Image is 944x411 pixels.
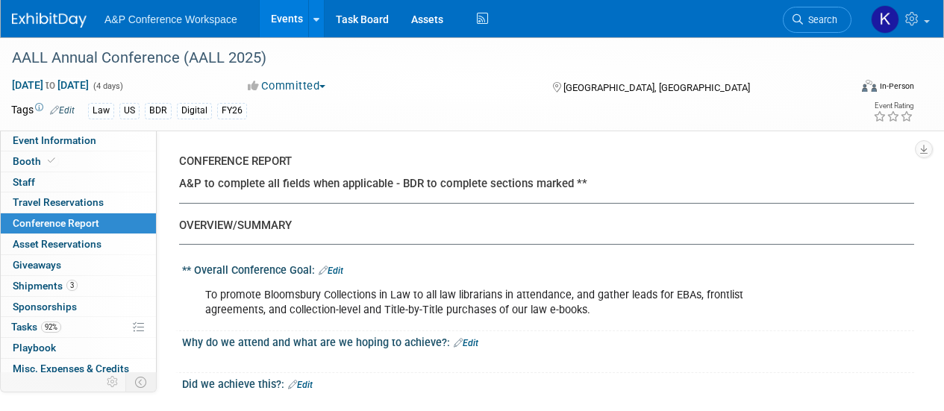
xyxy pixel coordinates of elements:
span: to [43,79,57,91]
span: Event Information [13,134,96,146]
span: Misc. Expenses & Credits [13,363,129,374]
div: Event Rating [873,102,913,110]
div: Event Format [782,78,914,100]
a: Shipments3 [1,276,156,296]
span: Search [803,14,837,25]
i: Booth reservation complete [48,157,55,165]
a: Playbook [1,338,156,358]
a: Event Information [1,131,156,151]
span: Shipments [13,280,78,292]
span: A&P Conference Workspace [104,13,237,25]
a: Giveaways [1,255,156,275]
a: Travel Reservations [1,192,156,213]
div: ** Overall Conference Goal: [182,259,914,278]
span: 92% [41,321,61,333]
div: FY26 [217,103,247,119]
span: Sponsorships [13,301,77,313]
a: Search [783,7,851,33]
div: In-Person [879,81,914,92]
img: Katie Bennett [871,5,899,34]
div: Digital [177,103,212,119]
a: Tasks92% [1,317,156,337]
span: Booth [13,155,58,167]
span: Tasks [11,321,61,333]
a: Misc. Expenses & Credits [1,359,156,379]
div: US [119,103,140,119]
img: ExhibitDay [12,13,87,28]
img: Format-Inperson.png [862,80,877,92]
span: Playbook [13,342,56,354]
a: Conference Report [1,213,156,233]
td: Personalize Event Tab Strip [100,372,126,392]
a: Edit [319,266,343,276]
span: Asset Reservations [13,238,101,250]
div: OVERVIEW/SUMMARY [179,218,903,233]
span: Travel Reservations [13,196,104,208]
div: Why do we attend and what are we hoping to achieve?: [182,331,914,351]
a: Edit [454,338,478,348]
span: Staff [13,176,35,188]
span: [GEOGRAPHIC_DATA], [GEOGRAPHIC_DATA] [563,82,750,93]
span: Giveaways [13,259,61,271]
a: Sponsorships [1,297,156,317]
div: Did we achieve this?: [182,373,914,392]
div: To promote Bloomsbury Collections in Law to all law librarians in attendance, and gather leads fo... [195,280,769,325]
a: Edit [288,380,313,390]
div: BDR [145,103,172,119]
span: (4 days) [92,81,123,91]
div: AALL Annual Conference (AALL 2025) [7,45,837,72]
div: Law [88,103,114,119]
a: Edit [50,105,75,116]
div: A&P to complete all fields when applicable - BDR to complete sections marked ** [179,176,903,192]
span: 3 [66,280,78,291]
td: Toggle Event Tabs [126,372,157,392]
a: Staff [1,172,156,192]
div: CONFERENCE REPORT [179,154,903,169]
span: [DATE] [DATE] [11,78,90,92]
a: Booth [1,151,156,172]
td: Tags [11,102,75,119]
a: Asset Reservations [1,234,156,254]
button: Committed [243,78,331,94]
span: Conference Report [13,217,99,229]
